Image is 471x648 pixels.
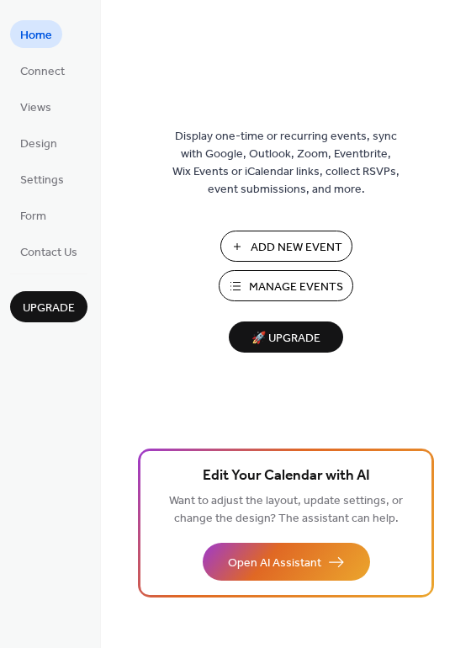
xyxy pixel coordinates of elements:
[229,321,343,353] button: 🚀 Upgrade
[10,93,61,120] a: Views
[10,56,75,84] a: Connect
[20,244,77,262] span: Contact Us
[251,239,342,257] span: Add New Event
[10,201,56,229] a: Form
[20,208,46,226] span: Form
[169,490,403,530] span: Want to adjust the layout, update settings, or change the design? The assistant can help.
[20,172,64,189] span: Settings
[20,99,51,117] span: Views
[23,300,75,317] span: Upgrade
[172,128,400,199] span: Display one-time or recurring events, sync with Google, Outlook, Zoom, Eventbrite, Wix Events or ...
[10,129,67,157] a: Design
[249,279,343,296] span: Manage Events
[20,27,52,45] span: Home
[20,63,65,81] span: Connect
[228,555,321,572] span: Open AI Assistant
[219,270,353,301] button: Manage Events
[10,165,74,193] a: Settings
[10,237,87,265] a: Contact Us
[20,135,57,153] span: Design
[10,291,87,322] button: Upgrade
[10,20,62,48] a: Home
[220,231,352,262] button: Add New Event
[239,327,333,350] span: 🚀 Upgrade
[203,543,370,581] button: Open AI Assistant
[203,465,370,488] span: Edit Your Calendar with AI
